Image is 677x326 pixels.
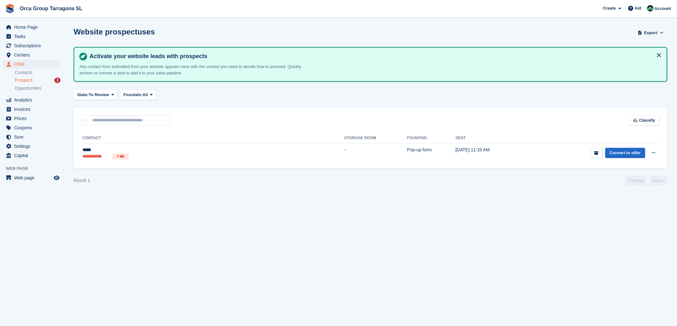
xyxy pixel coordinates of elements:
font: Fountain [407,136,427,140]
a: menu [3,173,60,182]
font: Opportunities [15,86,41,91]
font: Capital [14,153,28,158]
font: Contacts [15,70,32,75]
font: Next > [653,178,664,183]
a: menu [3,151,60,160]
font: Prospect [15,78,32,83]
button: Export [637,27,665,38]
a: menu [3,114,60,123]
font: Web page [14,175,35,180]
font: Analytics [14,97,32,102]
a: menu [3,50,60,59]
font: Contact [83,136,101,140]
font: Invoices [14,107,30,112]
a: menu [3,123,60,132]
font: Fountain: [123,92,142,97]
font: Prices [14,116,27,121]
font: Classify [639,118,655,123]
font: Coupons [14,125,32,130]
font: Web page [6,166,28,171]
a: menu [3,23,60,32]
font: Account [655,6,671,11]
button: Fountain: All [120,89,156,100]
font: Website prospectuses [74,27,155,36]
img: Tania [647,5,654,11]
font: Result 1 [74,178,90,183]
a: Store Preview [53,174,60,182]
font: Activate your website leads with prospects [90,53,207,59]
font: All [142,92,148,97]
font: < Former [628,178,644,183]
font: Export [644,30,657,35]
font: [DATE] 11:33 AM [456,147,490,152]
a: menu [3,32,60,41]
font: Create [603,6,616,11]
a: Former [625,176,647,186]
font: Subscriptions [14,43,41,48]
font: Tasks [14,34,26,39]
a: Orca Group Tarragona SL [17,3,85,14]
font: Aid [635,6,641,11]
font: Settings [14,144,30,149]
font: Any contact form submitted from your website appears here with the context you need to decide how... [79,64,301,75]
font: Pop-up form [407,147,432,152]
font: State: [77,92,89,97]
img: stora-icon-8386f47178a22dfd0bd8f6a31ec36ba5ce8667c1dd55bd0f319d3a0aa187defe.svg [5,4,15,13]
font: Sent [456,136,466,140]
font: Orca Group Tarragona SL [20,6,82,11]
a: Opportunities [15,85,60,92]
a: Prospect 1 [15,77,60,84]
font: 1 [56,78,59,82]
nav: Page [624,176,669,186]
a: menu [3,41,60,50]
font: Convert to offer [610,150,641,155]
font: CRM [14,62,24,67]
a: menu [3,142,60,151]
font: - [344,147,346,152]
a: Convert to offer [605,148,646,158]
a: menu [3,95,60,104]
font: Home Page [14,25,38,30]
a: menu [3,105,60,114]
a: Next [650,176,667,186]
a: menu [3,133,60,141]
font: To Review [89,92,109,97]
a: Contacts [15,70,60,76]
font: Centers [14,52,30,57]
button: State: To Review [74,89,117,100]
a: menu [3,60,60,69]
font: Sure [14,134,24,140]
font: Storage room [344,136,376,140]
